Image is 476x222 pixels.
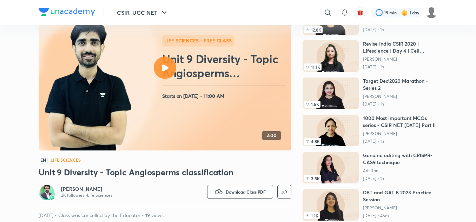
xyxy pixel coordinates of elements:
p: [DATE] • 45m [363,213,437,218]
h6: DBT and GAT B 2023 Practice Session [363,189,437,203]
h6: 1000 Most Important MCQs series - CSIR NET [DATE] Part II [363,115,437,129]
p: [DATE] • 1h [363,139,437,144]
img: roshni [425,7,437,19]
img: Avatar [40,185,54,199]
a: [PERSON_NAME] [363,94,437,99]
span: 1.1K [304,212,320,219]
a: [PERSON_NAME] [363,205,437,211]
a: Company Logo [39,8,95,18]
span: 3.8K [304,175,321,182]
button: CSIR-UGC NET [113,6,173,20]
p: [DATE] • Class was cancelled by the Educator • 19 views [39,212,291,219]
img: streak [401,9,408,16]
h6: Revise India CSIR 2020 | Lifescience | Day 4 | Cell Biology [363,40,437,54]
h2: Unit 9 Diversity - Topic Angiosperms classification [162,52,289,80]
button: avatar [355,7,366,18]
button: Download Class PDF [207,185,273,199]
a: [PERSON_NAME] [363,56,437,62]
h4: Life Sciences [51,158,81,162]
h4: 2:00 [266,133,277,139]
span: Download Class PDF [226,189,266,195]
p: [DATE] • 1h [363,101,437,107]
a: Avatarbadge [39,183,55,200]
img: Company Logo [39,8,95,16]
h6: Target Dec'2020 Marathon - Series 2 [363,78,437,92]
a: Arti Rani [363,168,437,174]
p: [DATE] • 1h [363,64,437,70]
span: 1.5K [304,101,320,108]
span: 4.8K [304,138,321,145]
p: 2K followers • Life Sciences [61,193,112,198]
img: badge [49,195,54,200]
h6: Genome editing with CRISPR-CAS9 technique [363,152,437,166]
span: EN [39,156,48,164]
p: [DATE] • 1h [363,176,437,181]
a: [PERSON_NAME] [61,186,112,193]
h3: Unit 9 Diversity - Topic Angiosperms classification [39,167,291,178]
span: 12.8K [304,26,323,33]
a: [PERSON_NAME] [363,131,437,136]
span: 11.1K [304,63,322,70]
p: [DATE] • 1h [363,27,437,33]
img: avatar [357,9,363,16]
h4: Starts on [DATE] • 11:00 AM [162,92,289,101]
